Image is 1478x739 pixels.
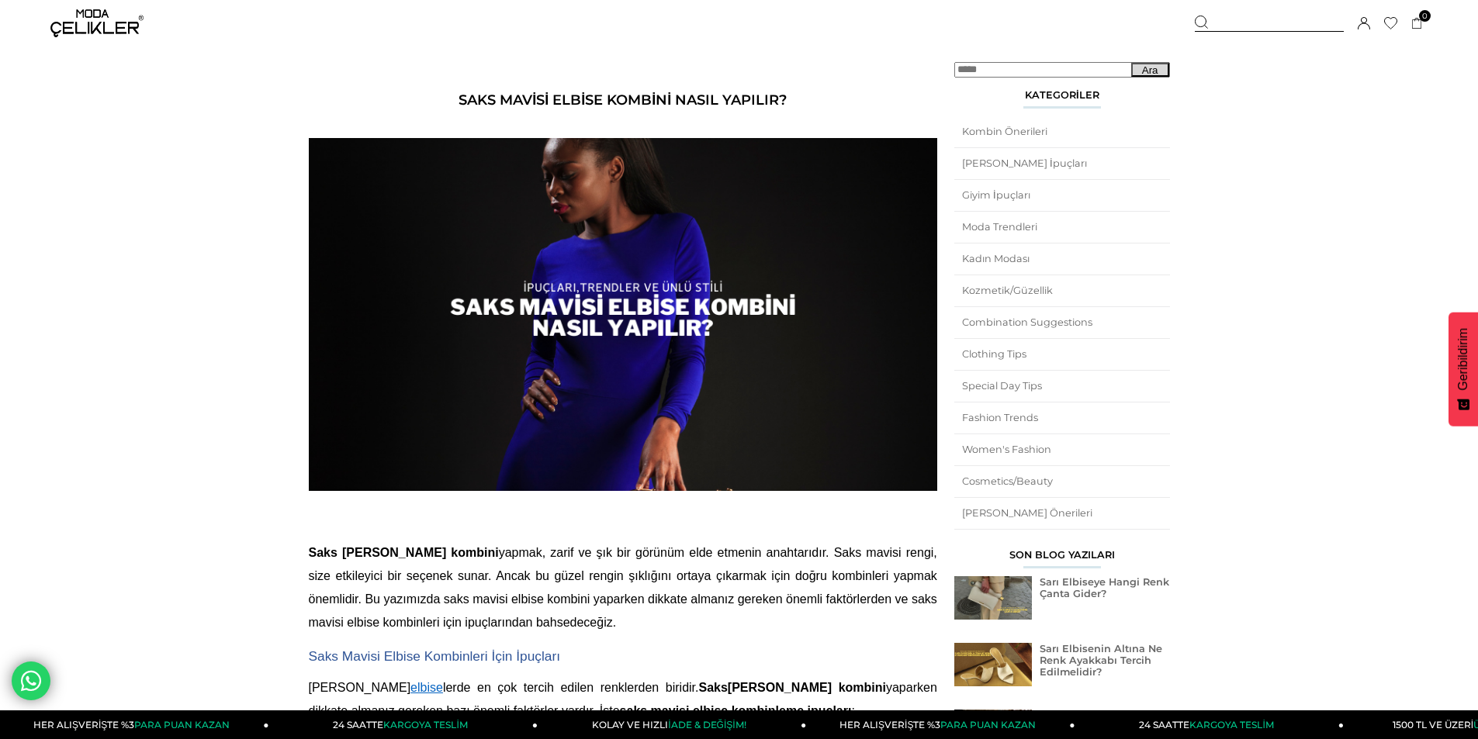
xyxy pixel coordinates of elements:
[269,710,538,739] a: 24 SAATTEKARGOYA TESLİM
[954,402,1170,433] a: Fashion Trends
[1075,710,1344,739] a: 24 SAATTEKARGOYA TESLİM
[954,549,1170,568] div: Son Blog Yazıları
[954,466,1170,497] a: Cosmetics/Beauty
[1419,10,1431,22] span: 0
[538,710,806,739] a: KOLAY VE HIZLIİADE & DEĞİŞİM!
[954,243,1170,275] a: Kadın Modası
[668,719,746,730] span: İADE & DEĞİŞİM!
[954,148,1170,179] a: [PERSON_NAME] İpuçları
[1040,576,1169,599] a: Sarı Elbiseye Hangi Renk Çanta Gider?
[954,339,1170,370] a: Clothing Tips
[1456,328,1470,391] span: Geribildirim
[954,371,1170,402] a: Special Day Tips
[954,576,1032,620] img: Sarı Elbiseye Hangi Renk Çanta Gider?
[1189,719,1273,730] span: KARGOYA TESLİM
[309,648,561,664] span: Saks Mavisi Elbise Kombinleri İçin İpuçları
[309,546,499,559] span: Saks [PERSON_NAME] kombini
[954,116,1170,147] a: Kombin Önerileri
[954,212,1170,243] a: Moda Trendleri
[954,275,1170,306] a: Kozmetik/Güzellik
[954,643,1032,686] img: Sarı Elbisenin Altına Ne Renk Ayakkabı Tercih Edilmelidir?
[410,681,443,694] a: elbise
[1411,18,1423,29] a: 0
[954,434,1170,465] a: Women's Fashion
[50,9,144,37] img: logo
[954,307,1170,338] a: Combination Suggestions
[309,93,937,107] h1: Saks Mavisi Elbise Kombini Nasıl Yapılır?
[309,681,937,717] span: [PERSON_NAME] lerde en çok tercih edilen renklerden biridir. yaparken dikkate almanız gereken baz...
[620,704,852,717] b: saks mavisi elbise kombinleme ipuçları
[309,138,937,491] img: Saks Mavisi Elbise Kombini Nasıl Yapılır?
[1040,643,1162,678] a: Sarı Elbisenin Altına Ne Renk Ayakkabı Tercih Edilmelidir?
[1131,63,1169,77] button: Ara
[134,719,230,730] span: PARA PUAN KAZAN
[1449,313,1478,426] button: Geribildirim - Show survey
[309,546,937,629] span: yapmak, zarif ve şık bir görünüm elde etmenin anahtarıdır. Saks mavisi rengi, size etkileyici bir...
[954,89,1170,109] div: Kategoriler
[728,681,886,694] b: [PERSON_NAME] kombini
[383,719,467,730] span: KARGOYA TESLİM
[954,498,1170,529] a: [PERSON_NAME] Önerileri
[940,719,1036,730] span: PARA PUAN KAZAN
[954,180,1170,211] a: Giyim İpuçları
[698,681,727,694] b: Saks
[1040,710,1143,733] a: Sarı Elbiseye Uygun Makyaj Önerileri
[806,710,1075,739] a: HER ALIŞVERİŞTE %3PARA PUAN KAZAN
